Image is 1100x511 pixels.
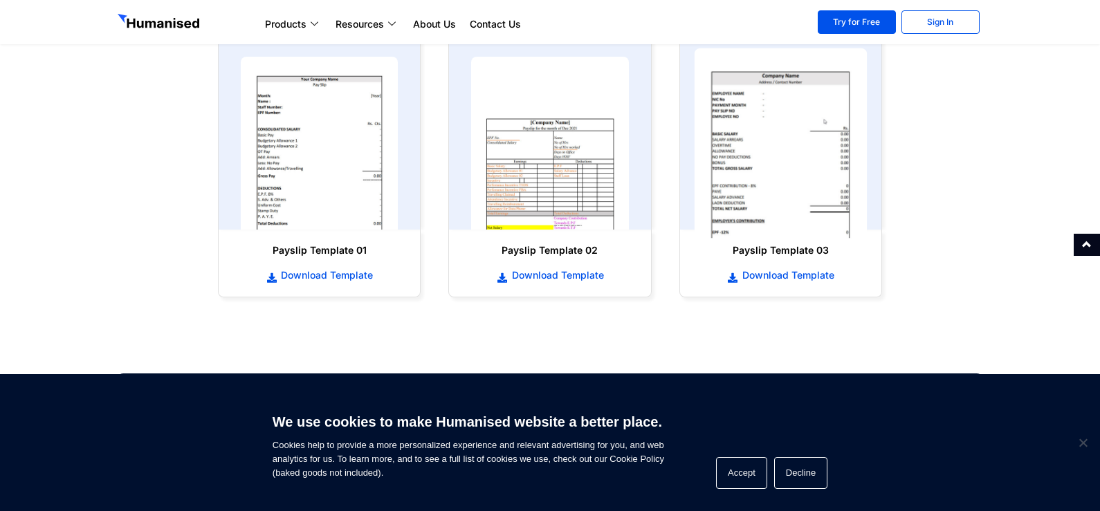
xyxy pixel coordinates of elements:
[273,412,664,431] h6: We use cookies to make Humanised website a better place.
[694,268,868,283] a: Download Template
[471,57,628,230] img: payslip template
[774,457,827,489] button: Decline
[241,57,398,230] img: payslip template
[1076,436,1090,449] span: Decline
[818,10,896,34] a: Try for Free
[258,16,329,32] a: Products
[694,48,867,239] img: payslip template
[277,268,373,282] span: Download Template
[406,16,463,32] a: About Us
[739,268,834,282] span: Download Template
[118,14,202,32] img: GetHumanised Logo
[901,10,980,34] a: Sign In
[508,268,604,282] span: Download Template
[716,457,767,489] button: Accept
[463,243,636,257] h6: Payslip Template 02
[329,16,406,32] a: Resources
[232,268,406,283] a: Download Template
[232,243,406,257] h6: Payslip Template 01
[273,405,664,480] span: Cookies help to provide a more personalized experience and relevant advertising for you, and web ...
[694,243,868,257] h6: Payslip Template 03
[463,268,636,283] a: Download Template
[463,16,528,32] a: Contact Us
